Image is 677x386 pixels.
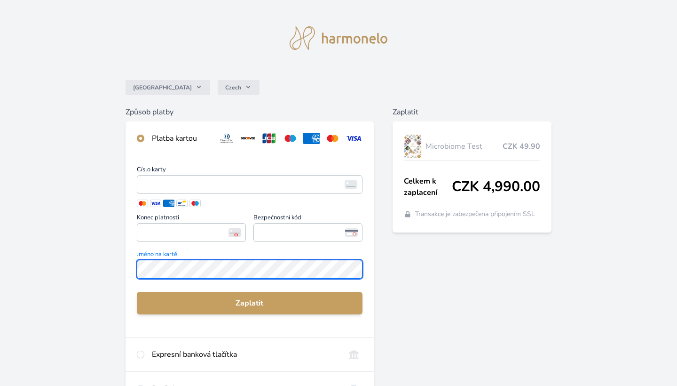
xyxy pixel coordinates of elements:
[228,228,241,237] img: Konec platnosti
[152,349,338,360] div: Expresní banková tlačítka
[144,298,355,309] span: Zaplatit
[345,349,362,360] img: onlineBanking_CZ.svg
[303,133,320,144] img: amex.svg
[253,215,362,223] span: Bezpečnostní kód
[239,133,257,144] img: discover.svg
[345,133,362,144] img: visa.svg
[503,141,540,152] span: CZK 49.90
[152,133,211,144] div: Platba kartou
[218,133,236,144] img: diners.svg
[133,84,192,91] span: [GEOGRAPHIC_DATA]
[126,80,210,95] button: [GEOGRAPHIC_DATA]
[290,26,387,50] img: logo.svg
[415,209,535,219] span: Transakce je zabezpečena připojením SSL
[258,226,358,239] iframe: Iframe pro bezpečnostní kód
[404,176,452,198] span: Celkem k zaplacení
[225,84,241,91] span: Czech
[260,133,278,144] img: jcb.svg
[218,80,260,95] button: Czech
[126,106,374,118] h6: Způsob platby
[452,178,540,195] span: CZK 4,990.00
[137,215,246,223] span: Konec platnosti
[137,251,362,260] span: Jméno na kartě
[404,135,422,158] img: MSK-lo.png
[137,167,362,175] span: Číslo karty
[141,226,242,239] iframe: Iframe pro datum vypršení platnosti
[282,133,299,144] img: maestro.svg
[324,133,341,144] img: mc.svg
[137,260,362,279] input: Jméno na kartě
[137,292,362,314] button: Zaplatit
[393,106,552,118] h6: Zaplatit
[141,178,358,191] iframe: Iframe pro číslo karty
[425,141,503,152] span: Microbiome Test
[345,180,357,189] img: card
